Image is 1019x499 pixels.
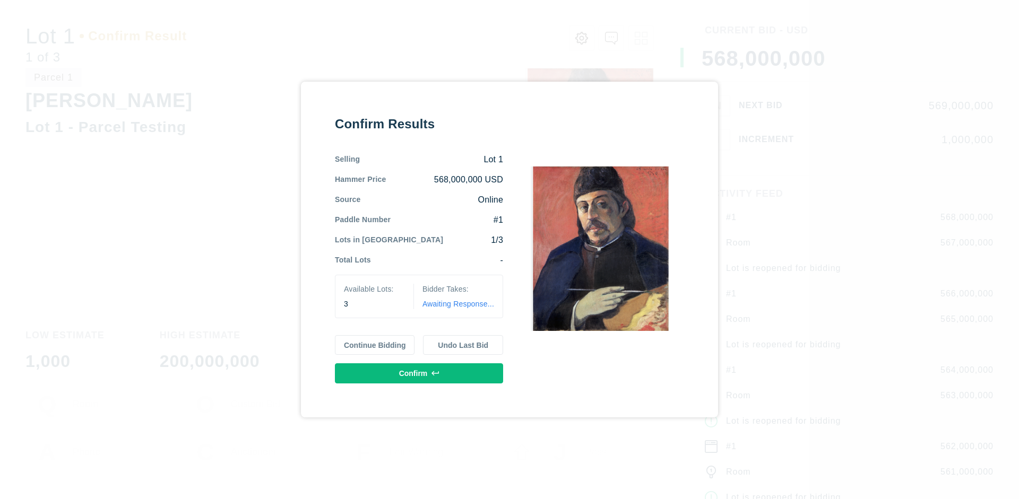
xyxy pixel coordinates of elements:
div: 3 [344,299,405,309]
button: Continue Bidding [335,335,415,355]
button: Undo Last Bid [423,335,503,355]
div: 1/3 [443,234,503,246]
div: Lots in [GEOGRAPHIC_DATA] [335,234,443,246]
div: #1 [391,214,503,226]
div: Online [361,194,503,206]
div: Confirm Results [335,116,503,133]
div: Total Lots [335,255,371,266]
div: Lot 1 [360,154,503,165]
div: Selling [335,154,360,165]
div: 568,000,000 USD [386,174,503,186]
div: - [371,255,503,266]
div: Hammer Price [335,174,386,186]
span: Awaiting Response... [422,300,494,308]
button: Confirm [335,363,503,383]
div: Paddle Number [335,214,391,226]
div: Bidder Takes: [422,284,494,294]
div: Source [335,194,361,206]
div: Available Lots: [344,284,405,294]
